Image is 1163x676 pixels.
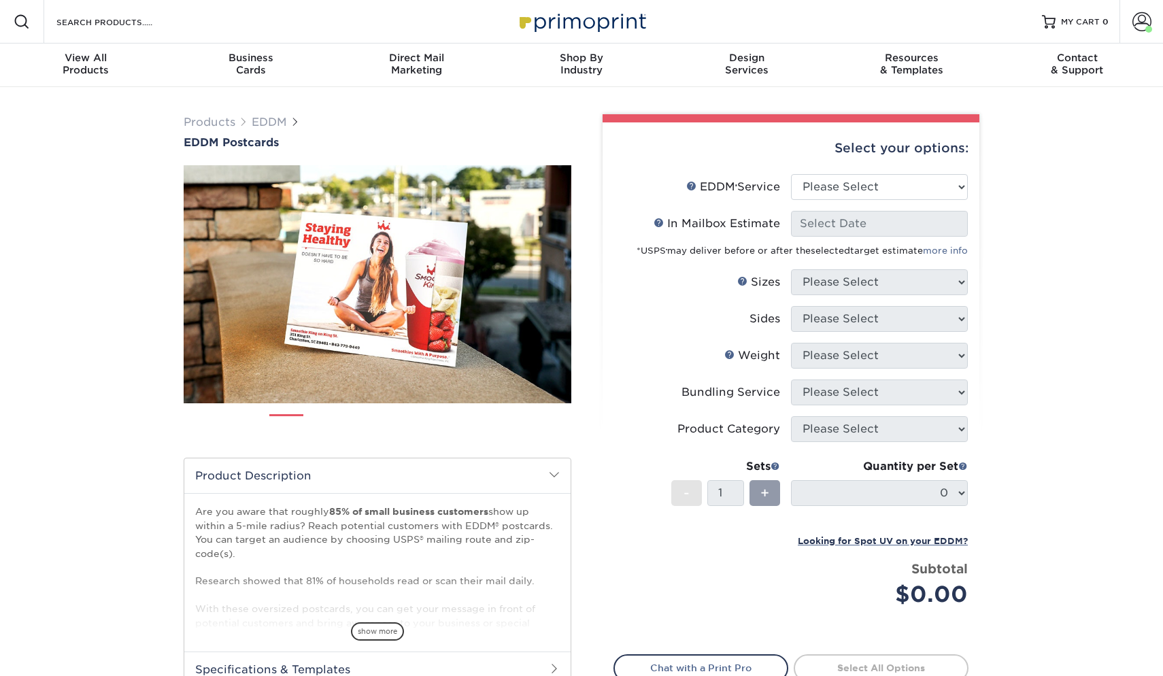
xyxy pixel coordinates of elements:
a: DesignServices [664,44,829,87]
div: $0.00 [801,578,968,611]
img: EDDM 04 [406,409,440,443]
a: View AllProducts [3,44,169,87]
div: Sides [749,311,780,327]
div: Sizes [737,274,780,290]
h2: Product Description [184,458,571,493]
span: 0 [1102,17,1109,27]
a: Looking for Spot UV on your EDDM? [798,534,968,547]
div: Quantity per Set [791,458,968,475]
img: EDDM 01 [269,409,303,443]
div: Bundling Service [681,384,780,401]
div: Services [664,52,829,76]
div: Products [3,52,169,76]
img: EDDM Postcards 01 [184,150,571,418]
span: show more [351,622,404,641]
span: EDDM Postcards [184,136,279,149]
div: Industry [499,52,664,76]
span: Design [664,52,829,64]
span: Direct Mail [334,52,499,64]
span: Contact [994,52,1160,64]
div: Weight [724,348,780,364]
img: Primoprint [513,7,650,36]
span: MY CART [1061,16,1100,28]
span: Business [169,52,334,64]
span: Shop By [499,52,664,64]
sup: ® [735,184,737,189]
div: Select your options: [613,122,968,174]
span: - [684,483,690,503]
div: & Support [994,52,1160,76]
input: Select Date [791,211,968,237]
span: View All [3,52,169,64]
div: & Templates [829,52,994,76]
a: EDDM Postcards [184,136,571,149]
img: EDDM 02 [315,409,349,443]
span: selected [811,246,850,256]
small: *USPS may deliver before or after the target estimate [637,246,968,256]
a: Shop ByIndustry [499,44,664,87]
small: Looking for Spot UV on your EDDM? [798,536,968,546]
span: Resources [829,52,994,64]
input: SEARCH PRODUCTS..... [55,14,188,30]
div: Marketing [334,52,499,76]
span: + [760,483,769,503]
div: Sets [671,458,780,475]
strong: Subtotal [911,561,968,576]
div: Cards [169,52,334,76]
a: Products [184,116,235,129]
a: BusinessCards [169,44,334,87]
div: Product Category [677,421,780,437]
a: more info [923,246,968,256]
img: EDDM 05 [452,409,486,443]
a: Contact& Support [994,44,1160,87]
div: EDDM Service [686,179,780,195]
strong: 85% of small business customers [329,506,488,517]
a: EDDM [252,116,287,129]
a: Direct MailMarketing [334,44,499,87]
img: EDDM 03 [360,409,394,443]
sup: ® [666,248,667,252]
a: Resources& Templates [829,44,994,87]
div: In Mailbox Estimate [654,216,780,232]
